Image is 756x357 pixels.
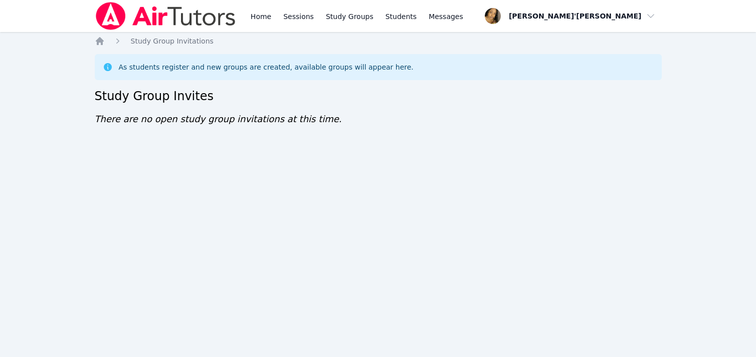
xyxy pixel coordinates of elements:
[95,88,662,104] h2: Study Group Invites
[95,114,342,124] span: There are no open study group invitations at this time.
[95,36,662,46] nav: Breadcrumb
[131,36,214,46] a: Study Group Invitations
[429,12,463,22] span: Messages
[95,2,237,30] img: Air Tutors
[131,37,214,45] span: Study Group Invitations
[119,62,414,72] div: As students register and new groups are created, available groups will appear here.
